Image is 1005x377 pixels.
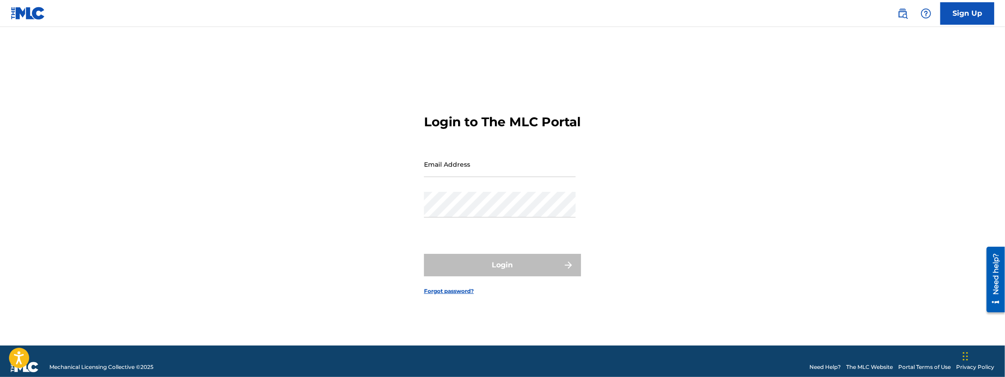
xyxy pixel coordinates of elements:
img: MLC Logo [11,7,45,20]
a: Forgot password? [424,287,474,295]
a: Public Search [894,4,912,22]
a: Sign Up [940,2,994,25]
img: search [897,8,908,19]
div: Help [917,4,935,22]
img: logo [11,362,39,373]
img: help [921,8,931,19]
a: Portal Terms of Use [898,363,951,371]
iframe: Resource Center [980,244,1005,316]
a: Privacy Policy [956,363,994,371]
h3: Login to The MLC Portal [424,114,581,130]
a: The MLC Website [846,363,893,371]
div: Drag [963,343,968,370]
a: Need Help? [809,363,841,371]
span: Mechanical Licensing Collective © 2025 [49,363,153,371]
iframe: Chat Widget [960,334,1005,377]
